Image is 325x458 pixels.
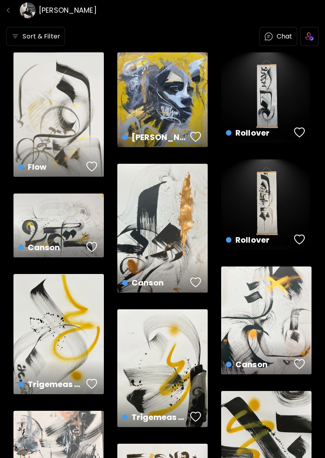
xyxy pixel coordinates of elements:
h4: Canson [226,358,291,370]
a: Trigemeas 3/3favoriteshttps://cdn.kaleido.art/CDN/Artwork/150043/Primary/medium.webp?updated=668248 [13,274,104,394]
button: favorites [188,129,203,145]
button: favorites [84,159,99,174]
a: [PERSON_NAME]favoriteshttps://cdn.kaleido.art/CDN/Artwork/152600/Primary/medium.webp?updated=681718 [117,52,208,147]
h4: Trigemeas 3/3 [18,378,84,390]
a: Rolloverfavoriteshttps://cdn.kaleido.art/CDN/Artwork/152599/Primary/medium.webp?updated=681715 [221,52,312,143]
h4: Canson [122,277,187,289]
button: favorites [292,125,307,140]
a: Cansonfavoriteshttps://cdn.kaleido.art/CDN/Artwork/152596/Primary/medium.webp?updated=681701 [117,164,208,293]
button: favorites [84,376,99,392]
img: down [5,7,11,13]
button: favorites [188,409,203,425]
button: down [3,5,13,15]
h4: Canson [18,241,84,253]
p: Chat [277,32,292,41]
button: favorites [84,239,99,255]
img: icon [306,33,314,40]
h4: Rollover [226,127,291,139]
button: favorites [188,274,203,290]
h6: Sort & Filter [23,32,60,41]
a: Trigemeas 2/3favoriteshttps://cdn.kaleido.art/CDN/Artwork/150042/Primary/medium.webp?updated=668237 [117,309,208,427]
h6: [PERSON_NAME] [39,6,97,15]
img: chatIcon [264,32,273,41]
a: Cansonfavoriteshttps://cdn.kaleido.art/CDN/Artwork/152595/Primary/medium.webp?updated=681697 [13,194,104,257]
button: favorites [292,232,307,247]
button: favorites [292,356,307,372]
a: Rolloverfavoriteshttps://cdn.kaleido.art/CDN/Artwork/152598/Primary/medium.webp?updated=681711 [221,159,312,250]
a: Cansonfavoriteshttps://cdn.kaleido.art/CDN/Artwork/152594/Primary/medium.webp?updated=681693 [221,266,312,374]
h4: Flow [18,161,84,173]
h4: Rollover [226,234,291,246]
h4: [PERSON_NAME] [122,131,187,143]
a: Flowfavoriteshttps://cdn.kaleido.art/CDN/Artwork/152601/Primary/medium.webp?updated=681722 [13,52,104,177]
h4: Trigemeas 2/3 [122,411,187,423]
